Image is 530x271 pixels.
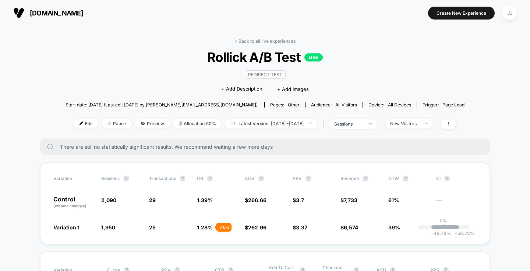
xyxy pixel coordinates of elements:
span: Page Load [442,102,464,108]
div: sessions [334,121,364,127]
span: $ [293,224,307,230]
span: Pause [102,119,131,129]
span: Variation [53,176,94,182]
span: 61% [388,197,399,203]
span: + [455,230,457,236]
div: JJ [502,6,517,20]
img: Visually logo [13,7,24,18]
span: + Add Images [277,86,309,92]
img: end [369,123,372,124]
span: Rollick A/B Test [85,49,444,65]
div: New Visitors [390,121,420,126]
span: CR [197,176,203,181]
span: Sessions [101,176,120,181]
span: All Visitors [335,102,357,108]
span: | [321,119,329,129]
span: 6,574 [344,224,358,230]
div: - 7.6 % [216,223,232,232]
span: CI [436,176,477,182]
span: Revenue [340,176,359,181]
button: Create New Experience [428,7,495,20]
span: 262.96 [248,224,266,230]
span: Allocation: 50% [173,119,222,129]
button: ? [258,176,264,182]
span: 1.39 % [197,197,213,203]
span: 1,950 [101,224,115,230]
span: 7,733 [344,197,357,203]
p: LIVE [304,53,323,61]
div: Audience: [311,102,357,108]
button: ? [305,176,311,182]
span: Transactions [149,176,176,181]
span: (without changes) [53,204,86,208]
p: | [443,224,444,229]
span: Device: [363,102,417,108]
button: ? [180,176,185,182]
span: $ [340,224,358,230]
button: ? [444,176,450,182]
img: end [107,122,111,125]
button: ? [207,176,213,182]
span: 39% [388,224,400,230]
span: Start date: [DATE] (Last edit [DATE] by [PERSON_NAME][EMAIL_ADDRESS][DOMAIN_NAME]) [66,102,258,108]
button: ? [363,176,368,182]
span: other [288,102,300,108]
span: 2,090 [101,197,116,203]
img: end [425,123,428,124]
span: 29 [149,197,156,203]
img: calendar [231,122,235,125]
div: Trigger: [423,102,464,108]
img: end [309,123,312,124]
span: Redirect Test [245,70,286,79]
span: $ [245,224,266,230]
span: Preview [135,119,170,129]
span: 266.66 [248,197,266,203]
span: 3.37 [296,224,307,230]
span: AOV [245,176,255,181]
span: Edit [74,119,98,129]
span: 3.7 [296,197,304,203]
img: edit [79,122,83,125]
div: Pages: [270,102,300,108]
span: 58.73 % [451,230,474,236]
span: all devices [388,102,411,108]
button: ? [123,176,129,182]
p: 0% [440,218,447,224]
span: There are still no statistically significant results. We recommend waiting a few more days [60,144,475,150]
span: $ [245,197,266,203]
span: 25 [149,224,156,230]
span: 1.28 % [197,224,213,230]
span: PSV [293,176,302,181]
button: ? [403,176,409,182]
span: [DOMAIN_NAME] [30,9,83,17]
button: [DOMAIN_NAME] [11,7,85,19]
span: --- [436,198,477,209]
button: JJ [500,6,519,21]
span: + Add Description [221,85,262,93]
span: OTW [388,176,429,182]
span: -46.79 % [431,230,451,236]
span: $ [293,197,304,203]
p: Control [53,196,94,209]
span: Latest Version: [DATE] - [DATE] [225,119,317,129]
a: < Back to all live experiences [234,38,296,44]
span: $ [340,197,357,203]
img: rebalance [179,122,182,126]
span: Variation 1 [53,224,79,230]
